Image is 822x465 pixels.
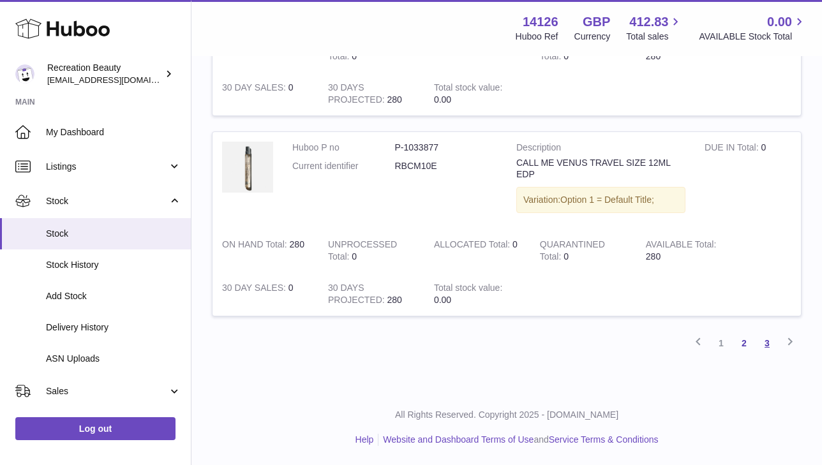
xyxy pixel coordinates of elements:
a: Service Terms & Conditions [549,434,659,445]
span: My Dashboard [46,126,181,138]
a: Website and Dashboard Terms of Use [383,434,534,445]
dd: RBCM10E [395,160,498,172]
td: 280 [213,229,318,272]
td: 0 [424,229,530,272]
strong: GBP [583,13,610,31]
td: 0 [318,229,424,272]
strong: UNPROCESSED Total [328,239,397,265]
dt: Current identifier [292,160,395,172]
span: Option 1 = Default Title; [560,195,654,205]
strong: Total stock value [434,283,502,296]
a: 0.00 AVAILABLE Stock Total [699,13,807,43]
strong: 30 DAYS PROJECTED [328,283,387,308]
td: 0 [213,72,318,115]
td: 280 [318,272,424,316]
strong: ON HAND Total [222,239,290,253]
strong: 30 DAY SALES [222,82,288,96]
td: 0 [695,132,801,230]
span: 0.00 [767,13,792,31]
td: 280 [636,229,742,272]
a: Log out [15,417,176,440]
strong: AVAILABLE Total [646,239,717,253]
div: Currency [574,31,611,43]
span: Listings [46,161,168,173]
td: 280 [318,72,424,115]
a: 412.83 Total sales [626,13,683,43]
strong: Total stock value [434,82,502,96]
strong: 30 DAY SALES [222,283,288,296]
strong: Description [516,142,685,157]
span: 0 [564,251,569,262]
div: Variation: [516,187,685,213]
span: Delivery History [46,321,181,334]
p: All Rights Reserved. Copyright 2025 - [DOMAIN_NAME] [202,409,812,421]
span: 0 [564,51,569,61]
span: 0.00 [434,94,451,105]
div: Huboo Ref [516,31,558,43]
a: 2 [733,332,756,355]
span: 0.00 [434,295,451,305]
strong: 14126 [523,13,558,31]
span: Total sales [626,31,683,43]
a: 1 [710,332,733,355]
span: [EMAIL_ADDRESS][DOMAIN_NAME] [47,75,188,85]
div: Recreation Beauty [47,62,162,86]
div: CALL ME VENUS TRAVEL SIZE 12ML EDP [516,157,685,181]
span: ASN Uploads [46,353,181,365]
strong: 30 DAYS PROJECTED [328,82,387,108]
strong: QUARANTINED Total [540,239,605,265]
img: barney@recreationbeauty.com [15,64,34,84]
dt: Huboo P no [292,142,395,154]
span: Sales [46,385,168,397]
span: 412.83 [629,13,668,31]
span: Add Stock [46,290,181,302]
li: and [378,434,658,446]
span: Stock History [46,259,181,271]
a: 3 [756,332,779,355]
dd: P-1033877 [395,142,498,154]
span: AVAILABLE Stock Total [699,31,807,43]
strong: DUE IN Total [705,142,761,156]
span: Stock [46,195,168,207]
td: 0 [213,272,318,316]
a: Help [355,434,374,445]
span: Stock [46,228,181,240]
strong: ALLOCATED Total [434,239,512,253]
img: product image [222,142,273,193]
